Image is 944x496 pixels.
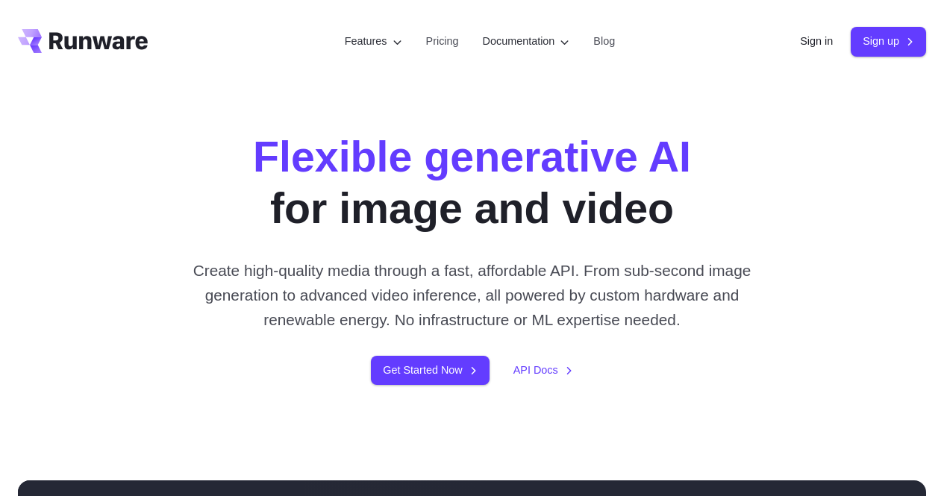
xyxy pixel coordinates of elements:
a: Go to / [18,29,148,53]
a: Sign up [851,27,926,56]
a: Blog [593,33,615,50]
a: Pricing [426,33,459,50]
label: Features [345,33,402,50]
p: Create high-quality media through a fast, affordable API. From sub-second image generation to adv... [181,258,763,333]
a: API Docs [513,362,573,379]
a: Sign in [800,33,833,50]
strong: Flexible generative AI [253,133,691,180]
label: Documentation [483,33,570,50]
a: Get Started Now [371,356,489,385]
h1: for image and video [253,131,691,234]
